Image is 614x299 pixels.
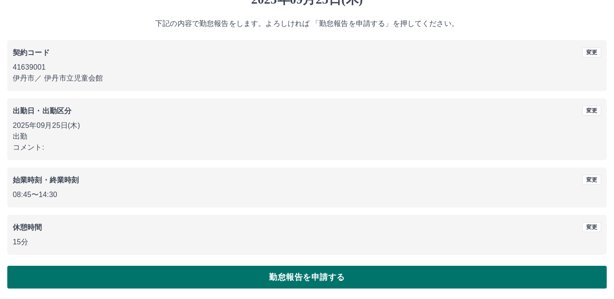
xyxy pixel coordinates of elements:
p: 41639001 [13,62,601,73]
button: 勤怠報告を申請する [7,266,607,289]
button: 変更 [582,47,601,57]
b: 契約コード [13,49,50,56]
b: 出勤日・出勤区分 [13,107,71,115]
button: 変更 [582,222,601,232]
b: 休憩時間 [13,223,42,231]
p: コメント: [13,142,601,153]
button: 変更 [582,175,601,185]
p: 下記の内容で勤怠報告をします。よろしければ 「勤怠報告を申請する」を押してください。 [7,18,607,29]
p: 出勤 [13,131,601,142]
p: 伊丹市 ／ 伊丹市立児童会館 [13,73,601,84]
button: 変更 [582,106,601,116]
p: 08:45 〜 14:30 [13,189,601,200]
p: 2025年09月25日(木) [13,120,601,131]
b: 始業時刻・終業時刻 [13,176,79,184]
p: 15分 [13,237,601,248]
